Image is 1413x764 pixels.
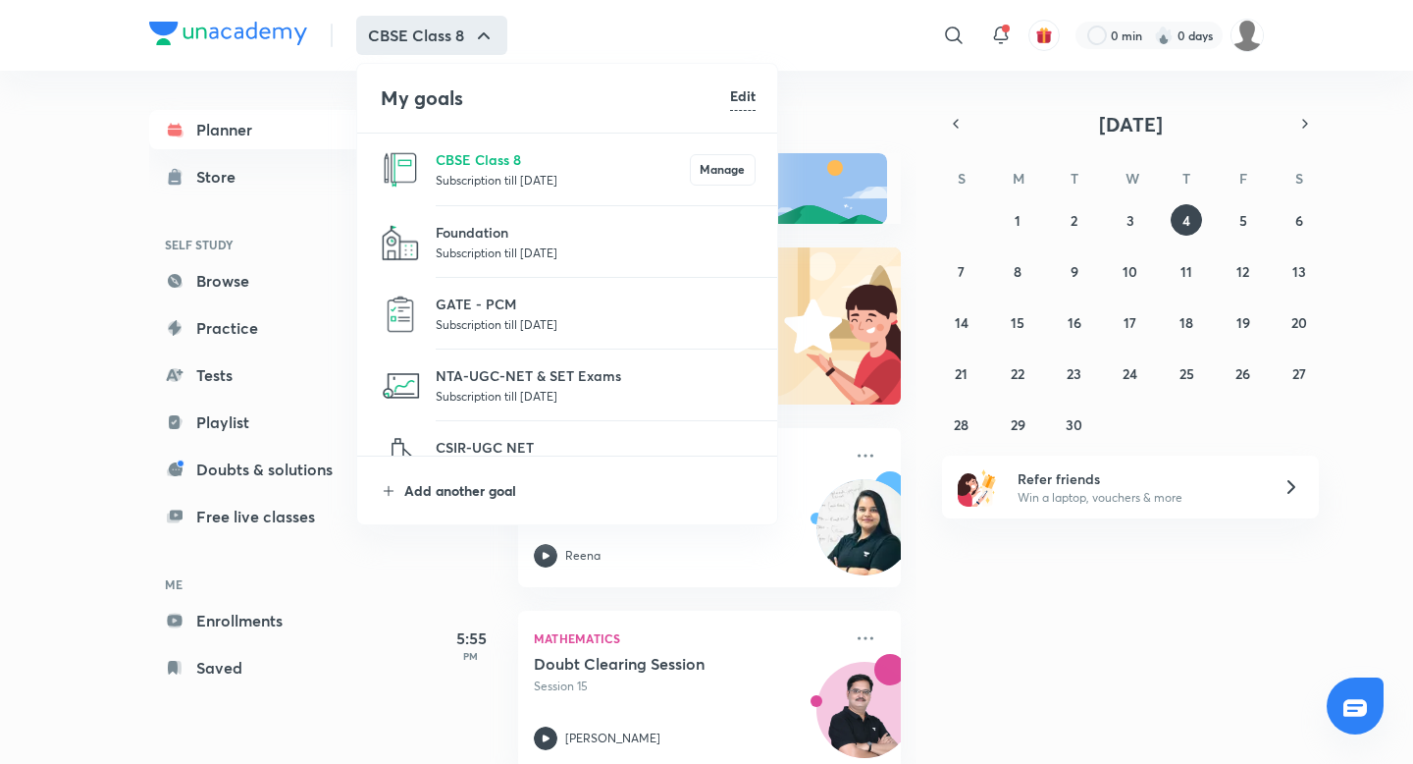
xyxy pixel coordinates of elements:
button: Manage [690,154,756,186]
p: Add another goal [404,480,756,501]
p: CBSE Class 8 [436,149,690,170]
p: NTA-UGC-NET & SET Exams [436,365,756,386]
p: Subscription till [DATE] [436,243,756,262]
img: GATE - PCM [381,295,420,334]
p: Foundation [436,222,756,243]
p: Subscription till [DATE] [436,170,690,190]
img: NTA-UGC-NET & SET Exams [381,366,420,406]
img: Foundation [381,223,420,262]
h6: Edit [730,85,756,106]
p: CSIR-UGC NET [436,437,756,458]
img: CSIR-UGC NET [381,438,420,477]
h4: My goals [381,83,730,113]
img: CBSE Class 8 [381,150,420,190]
p: Subscription till [DATE] [436,386,756,406]
p: GATE - PCM [436,294,756,314]
p: Subscription till [DATE] [436,314,756,334]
